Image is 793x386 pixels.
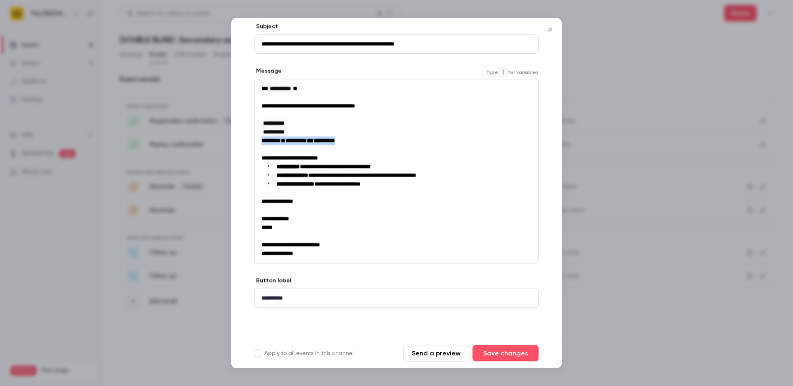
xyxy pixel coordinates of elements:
[254,67,282,76] label: Message
[255,289,538,308] div: editor
[486,67,539,77] span: Type for variables
[542,21,558,38] button: Close
[498,67,508,77] code: {
[254,23,278,31] label: Subject
[472,345,539,362] button: Save changes
[255,80,538,263] div: editor
[403,345,469,362] button: Send a preview
[255,35,538,54] div: editor
[254,277,291,285] label: Button label
[254,349,354,357] label: Apply to all events in this channel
